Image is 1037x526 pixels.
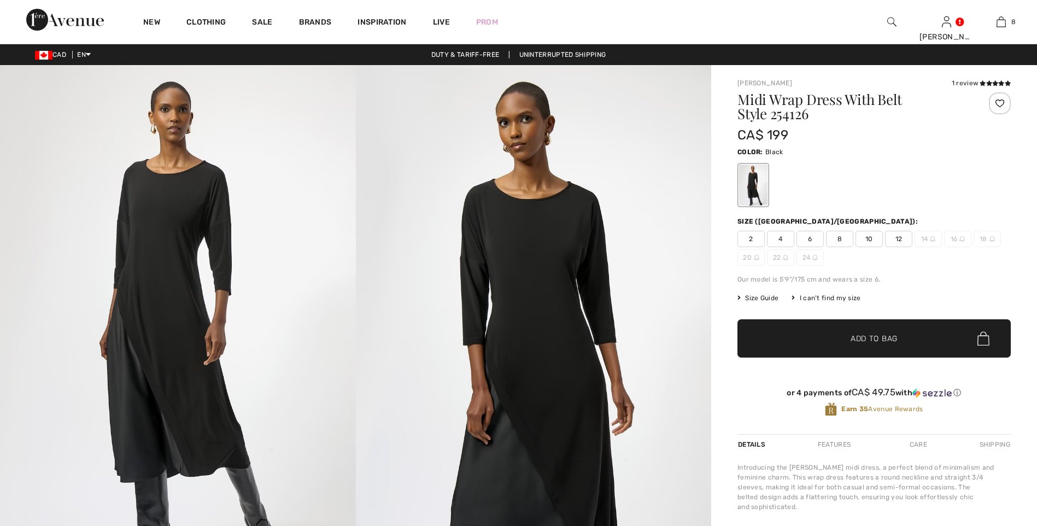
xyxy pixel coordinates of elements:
img: ring-m.svg [783,255,788,260]
span: 18 [974,231,1001,247]
span: 20 [737,249,765,266]
div: Shipping [977,435,1011,454]
span: Color: [737,148,763,156]
span: Add to Bag [851,333,898,344]
img: ring-m.svg [959,236,965,242]
span: 14 [915,231,942,247]
a: Live [433,16,450,28]
span: 24 [796,249,824,266]
img: Avenue Rewards [825,402,837,417]
span: CA$ 199 [737,127,788,143]
button: Add to Bag [737,319,1011,358]
span: 10 [856,231,883,247]
div: Details [737,435,768,454]
span: 4 [767,231,794,247]
img: Bag.svg [977,331,989,346]
img: Canadian Dollar [35,51,52,60]
span: Size Guide [737,293,778,303]
img: Sezzle [912,388,952,398]
img: ring-m.svg [930,236,935,242]
div: Black [739,165,768,206]
strong: Earn 35 [841,405,868,413]
span: Black [765,148,783,156]
span: 2 [737,231,765,247]
a: Sign In [942,16,951,27]
span: 22 [767,249,794,266]
div: [PERSON_NAME] [919,31,973,43]
span: Inspiration [358,17,406,29]
span: EN [77,51,91,59]
span: 6 [796,231,824,247]
img: My Info [942,15,951,28]
div: Care [900,435,936,454]
a: Sale [252,17,272,29]
img: ring-m.svg [989,236,995,242]
span: Avenue Rewards [841,404,923,414]
img: 1ère Avenue [26,9,104,31]
a: Prom [476,16,498,28]
span: CAD [35,51,71,59]
a: 8 [974,15,1028,28]
span: CA$ 49.75 [852,387,895,398]
span: 12 [885,231,912,247]
span: 8 [826,231,853,247]
img: ring-m.svg [754,255,759,260]
div: Introducing the [PERSON_NAME] midi dress, a perfect blend of minimalism and feminine charm. This ... [737,463,1011,512]
img: ring-m.svg [812,255,818,260]
h1: Midi Wrap Dress With Belt Style 254126 [737,92,965,121]
img: My Bag [997,15,1006,28]
div: Features [808,435,860,454]
div: Our model is 5'9"/175 cm and wears a size 6. [737,274,1011,284]
span: 16 [944,231,971,247]
div: or 4 payments ofCA$ 49.75withSezzle Click to learn more about Sezzle [737,387,1011,402]
a: New [143,17,160,29]
div: I can't find my size [792,293,860,303]
div: Size ([GEOGRAPHIC_DATA]/[GEOGRAPHIC_DATA]): [737,217,920,226]
span: 8 [1011,17,1016,27]
iframe: Opens a widget where you can chat to one of our agents [968,444,1026,471]
div: or 4 payments of with [737,387,1011,398]
a: Brands [299,17,332,29]
a: Clothing [186,17,226,29]
img: search the website [887,15,897,28]
div: 1 review [952,78,1011,88]
a: [PERSON_NAME] [737,79,792,87]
